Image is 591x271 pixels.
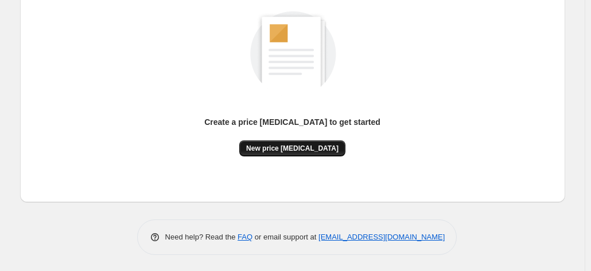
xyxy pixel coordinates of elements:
span: Need help? Read the [165,233,238,241]
span: or email support at [252,233,318,241]
a: [EMAIL_ADDRESS][DOMAIN_NAME] [318,233,445,241]
p: Create a price [MEDICAL_DATA] to get started [204,116,380,128]
button: New price [MEDICAL_DATA] [239,140,345,156]
span: New price [MEDICAL_DATA] [246,144,339,153]
a: FAQ [238,233,252,241]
